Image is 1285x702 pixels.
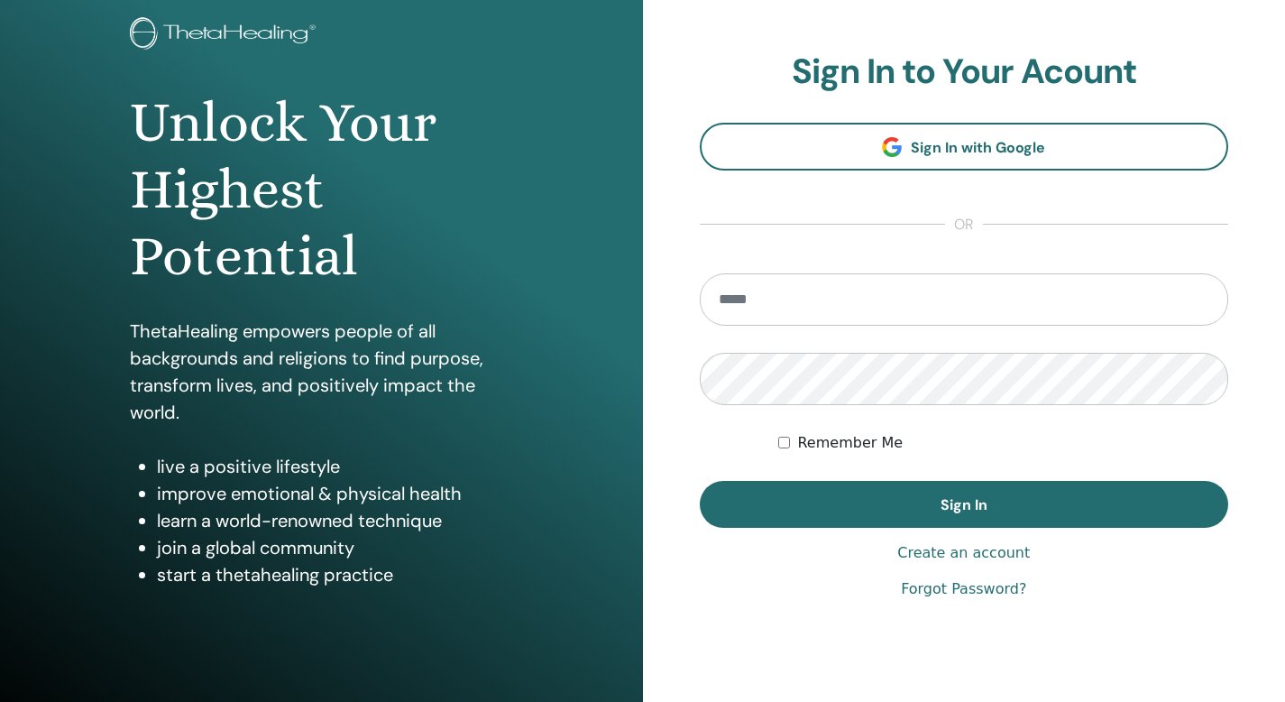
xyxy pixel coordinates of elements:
a: Sign In with Google [700,123,1229,171]
p: ThetaHealing empowers people of all backgrounds and religions to find purpose, transform lives, a... [130,318,513,426]
span: Sign In [941,495,987,514]
li: learn a world-renowned technique [157,507,513,534]
a: Create an account [897,542,1030,564]
li: join a global community [157,534,513,561]
span: or [945,214,983,236]
li: start a thetahealing practice [157,561,513,588]
a: Forgot Password? [901,578,1026,600]
label: Remember Me [797,432,903,454]
span: Sign In with Google [911,138,1045,157]
button: Sign In [700,481,1229,528]
div: Keep me authenticated indefinitely or until I manually logout [778,432,1228,454]
h1: Unlock Your Highest Potential [130,89,513,291]
li: live a positive lifestyle [157,453,513,480]
h2: Sign In to Your Acount [700,51,1229,93]
li: improve emotional & physical health [157,480,513,507]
